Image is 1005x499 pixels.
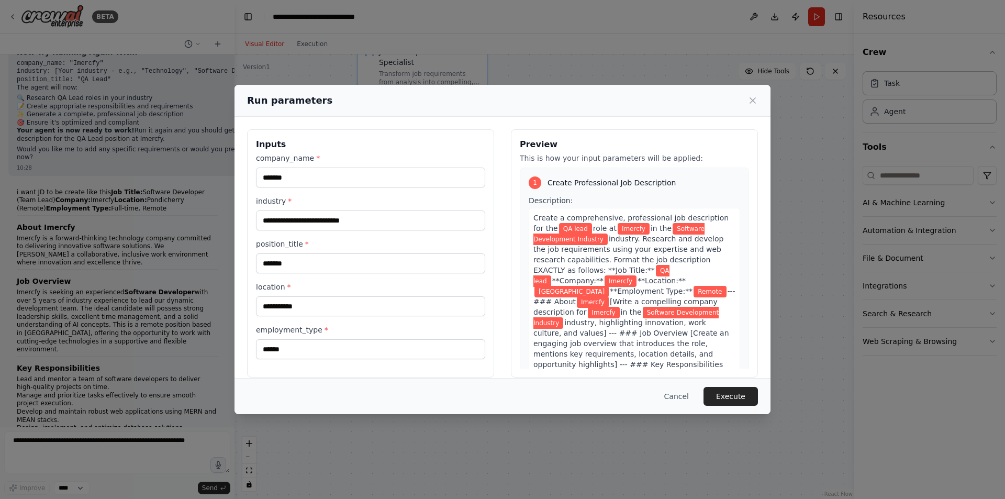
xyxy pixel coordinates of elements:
div: 1 [529,176,541,189]
label: company_name [256,153,485,163]
span: industry, highlighting innovation, work culture, and values] --- ### Job Overview [Create an enga... [533,318,734,431]
span: Variable: industry [533,223,705,245]
span: Variable: company_name [618,223,650,235]
p: This is how your input parameters will be applied: [520,153,749,163]
h3: Preview [520,138,749,151]
span: in the [651,224,672,232]
span: Description: [529,196,573,205]
button: Cancel [656,387,697,406]
span: Create a comprehensive, professional job description for the [533,214,729,232]
label: position_title [256,239,485,249]
span: **Employment Type:** [610,287,693,295]
button: Execute [703,387,758,406]
span: Variable: company_name [605,275,636,287]
span: role at [593,224,617,232]
span: industry. Research and develop the job requirements using your expertise and web research capabil... [533,235,723,274]
span: Variable: location [534,286,609,297]
span: Variable: company_name [588,307,620,318]
h2: Run parameters [247,93,332,108]
span: Variable: industry [533,307,719,329]
label: location [256,282,485,292]
span: [Write a compelling company description for [533,297,718,316]
span: Create Professional Job Description [548,178,676,188]
h3: Inputs [256,138,485,151]
span: in the [621,308,642,316]
span: Variable: employment_type [694,286,726,297]
span: Variable: position_title [533,265,669,287]
label: industry [256,196,485,206]
span: Variable: company_name [577,296,609,308]
label: employment_type [256,325,485,335]
span: Variable: position_title [559,223,592,235]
